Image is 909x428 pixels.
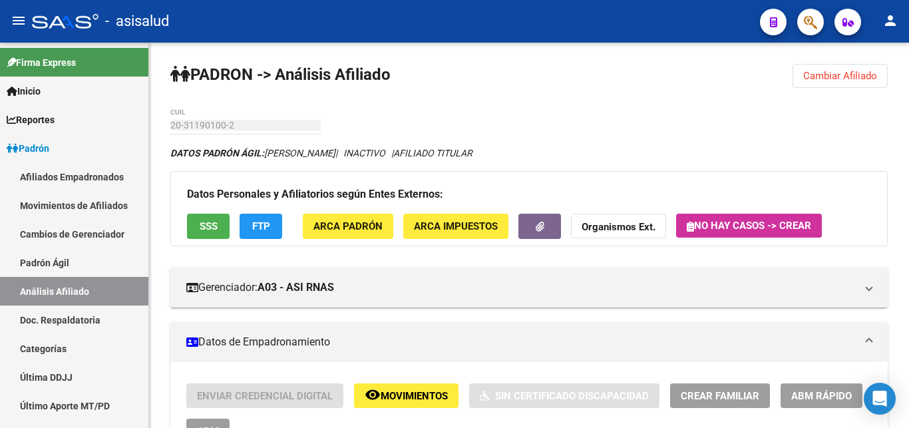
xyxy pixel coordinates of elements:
span: No hay casos -> Crear [687,220,811,232]
span: Sin Certificado Discapacidad [495,390,649,402]
span: Cambiar Afiliado [803,70,877,82]
div: Open Intercom Messenger [864,383,896,415]
button: Movimientos [354,383,458,408]
button: Cambiar Afiliado [793,64,888,88]
span: AFILIADO TITULAR [393,148,472,158]
span: [PERSON_NAME] [170,148,335,158]
mat-panel-title: Gerenciador: [186,280,856,295]
button: No hay casos -> Crear [676,214,822,238]
mat-expansion-panel-header: Datos de Empadronamiento [170,322,888,362]
span: ABM Rápido [791,390,852,402]
span: Movimientos [381,390,448,402]
strong: Organismos Ext. [582,222,655,234]
span: Enviar Credencial Digital [197,390,333,402]
span: SSS [200,221,218,233]
span: Firma Express [7,55,76,70]
span: Padrón [7,141,49,156]
mat-icon: person [882,13,898,29]
span: ARCA Impuestos [414,221,498,233]
button: FTP [240,214,282,238]
span: Crear Familiar [681,390,759,402]
span: Inicio [7,84,41,99]
span: Reportes [7,112,55,127]
button: Organismos Ext. [571,214,666,238]
strong: DATOS PADRÓN ÁGIL: [170,148,264,158]
button: Enviar Credencial Digital [186,383,343,408]
i: | INACTIVO | [170,148,472,158]
strong: PADRON -> Análisis Afiliado [170,65,391,84]
h3: Datos Personales y Afiliatorios según Entes Externos: [187,185,871,204]
span: ARCA Padrón [313,221,383,233]
button: Sin Certificado Discapacidad [469,383,659,408]
button: ARCA Impuestos [403,214,508,238]
span: FTP [252,221,270,233]
button: SSS [187,214,230,238]
button: ABM Rápido [781,383,862,408]
mat-expansion-panel-header: Gerenciador:A03 - ASI RNAS [170,268,888,308]
button: ARCA Padrón [303,214,393,238]
span: - asisalud [105,7,169,36]
button: Crear Familiar [670,383,770,408]
mat-icon: menu [11,13,27,29]
mat-panel-title: Datos de Empadronamiento [186,335,856,349]
mat-icon: remove_red_eye [365,387,381,403]
strong: A03 - ASI RNAS [258,280,334,295]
